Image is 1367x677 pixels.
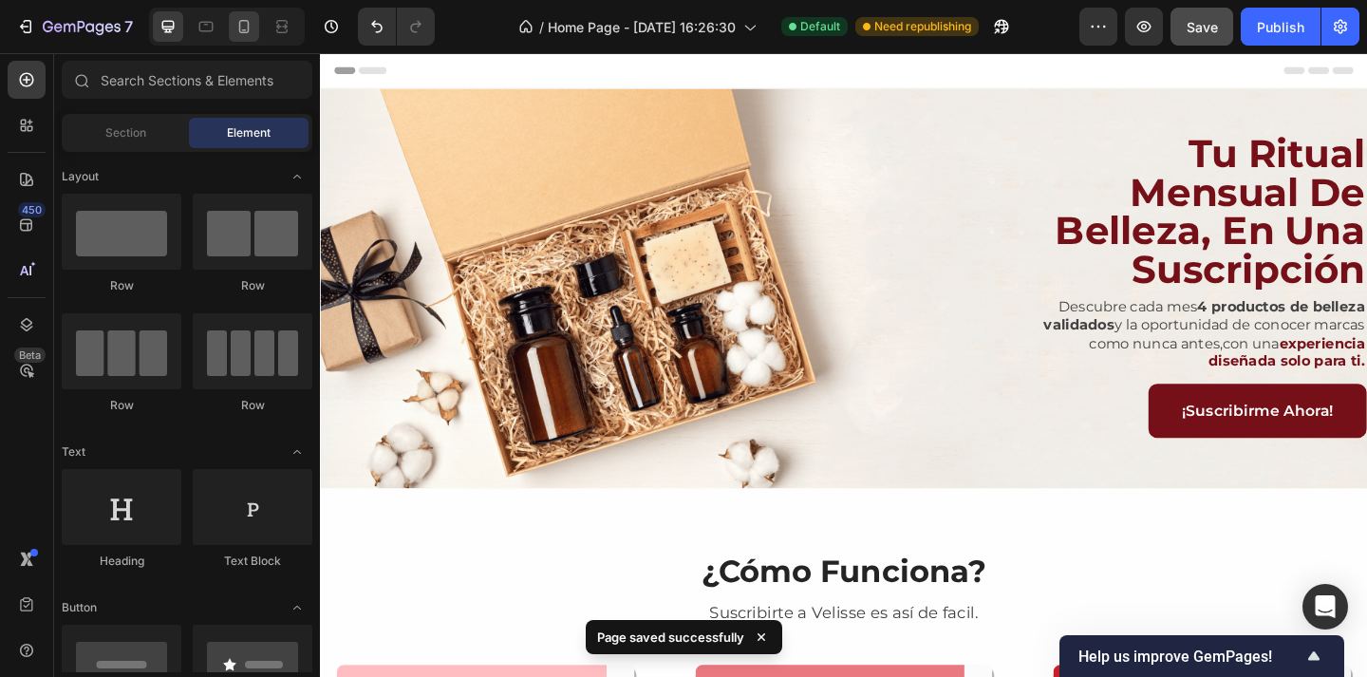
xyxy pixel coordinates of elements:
[62,168,99,185] span: Layout
[193,397,312,414] div: Row
[413,594,726,624] h2: Suscribirte a Velisse es así de facil.
[62,61,312,99] input: Search Sections & Elements
[800,18,840,35] span: Default
[14,348,46,363] div: Beta
[982,307,1043,325] span: con una
[597,628,744,647] p: Page saved successfully
[777,86,1138,257] h1: tu ritual mensual de belleza, en una suscripción
[1078,645,1325,668] button: Show survey - Help us improve GemPages!
[1241,8,1320,46] button: Publish
[282,437,312,467] span: Toggle open
[62,443,85,461] span: Text
[1170,8,1233,46] button: Save
[8,8,141,46] button: 7
[901,360,1138,419] a: ¡Suscribirme Ahora!
[779,267,1136,346] p: Descubre cada mes y la oportunidad de conocer marcas como nunca antes,
[548,17,736,37] span: Home Page - [DATE] 16:26:30
[193,277,312,294] div: Row
[282,592,312,623] span: Toggle open
[1257,17,1304,37] div: Publish
[62,397,181,414] div: Row
[358,8,435,46] div: Undo/Redo
[320,53,1367,677] iframe: Design area
[18,202,46,217] div: 450
[124,15,133,38] p: 7
[227,124,271,141] span: Element
[413,540,726,588] h2: ¿Cómo Funciona?
[1078,648,1302,666] span: Help us improve GemPages!
[787,267,1136,305] strong: 4 productos de belleza validados
[966,307,1136,345] strong: experiencia diseñada solo para ti.
[193,553,312,570] div: Text Block
[282,161,312,192] span: Toggle open
[539,17,544,37] span: /
[62,553,181,570] div: Heading
[62,277,181,294] div: Row
[1187,19,1218,35] span: Save
[937,379,1102,400] p: ¡Suscribirme Ahora!
[874,18,971,35] span: Need republishing
[105,124,146,141] span: Section
[62,599,97,616] span: Button
[1302,584,1348,630] div: Open Intercom Messenger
